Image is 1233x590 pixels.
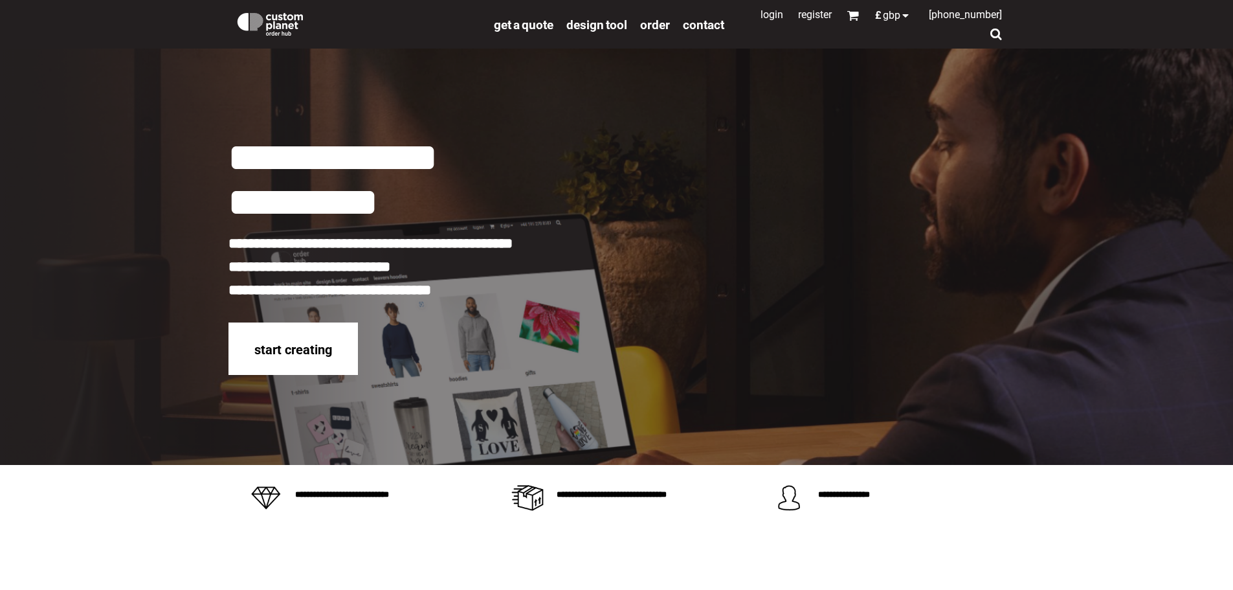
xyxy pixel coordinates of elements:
[254,342,332,357] span: start creating
[883,10,900,21] span: GBP
[566,17,627,32] a: design tool
[228,3,487,42] a: Custom Planet
[683,17,724,32] a: Contact
[640,17,670,32] a: order
[494,17,553,32] a: get a quote
[929,8,1002,21] span: [PHONE_NUMBER]
[761,8,783,21] a: Login
[235,10,305,36] img: Custom Planet
[875,10,883,21] span: £
[798,8,832,21] a: Register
